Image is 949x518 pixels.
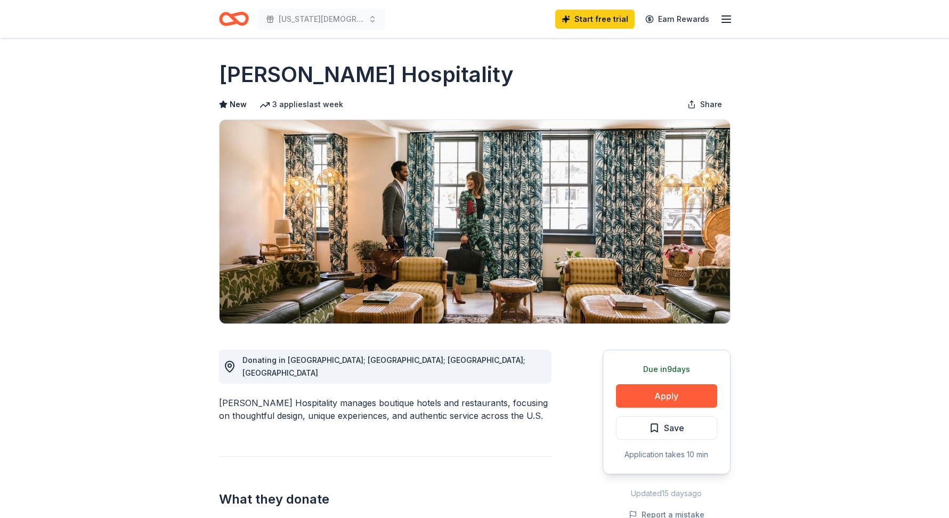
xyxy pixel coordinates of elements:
span: New [230,98,247,111]
a: Start free trial [555,10,635,29]
div: 3 applies last week [259,98,343,111]
img: Image for Oliver Hospitality [220,120,730,323]
span: [US_STATE][DEMOGRAPHIC_DATA] Fall Apple Festival [279,13,364,26]
button: Save [616,416,717,440]
h1: [PERSON_NAME] Hospitality [219,60,514,90]
span: Donating in [GEOGRAPHIC_DATA]; [GEOGRAPHIC_DATA]; [GEOGRAPHIC_DATA]; [GEOGRAPHIC_DATA] [242,355,525,377]
button: [US_STATE][DEMOGRAPHIC_DATA] Fall Apple Festival [257,9,385,30]
button: Apply [616,384,717,408]
div: Application takes 10 min [616,448,717,461]
span: Save [664,421,684,435]
div: Due in 9 days [616,363,717,376]
a: Earn Rewards [639,10,716,29]
a: Home [219,6,249,31]
span: Share [700,98,722,111]
button: Share [679,94,731,115]
div: [PERSON_NAME] Hospitality manages boutique hotels and restaurants, focusing on thoughtful design,... [219,396,551,422]
div: Updated 15 days ago [603,487,731,500]
h2: What they donate [219,491,551,508]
